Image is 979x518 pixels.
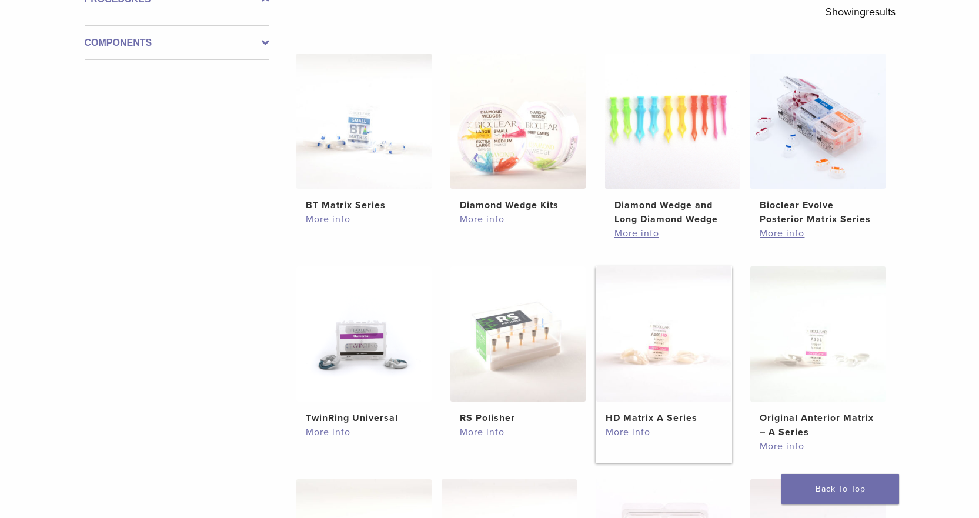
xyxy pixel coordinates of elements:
[606,411,722,425] h2: HD Matrix A Series
[460,411,576,425] h2: RS Polisher
[306,198,422,212] h2: BT Matrix Series
[450,54,587,212] a: Diamond Wedge KitsDiamond Wedge Kits
[296,266,433,425] a: TwinRing UniversalTwinRing Universal
[760,439,876,453] a: More info
[596,266,733,425] a: HD Matrix A SeriesHD Matrix A Series
[460,198,576,212] h2: Diamond Wedge Kits
[750,266,887,439] a: Original Anterior Matrix - A SeriesOriginal Anterior Matrix – A Series
[460,425,576,439] a: More info
[750,54,887,226] a: Bioclear Evolve Posterior Matrix SeriesBioclear Evolve Posterior Matrix Series
[604,54,741,226] a: Diamond Wedge and Long Diamond WedgeDiamond Wedge and Long Diamond Wedge
[296,54,432,189] img: BT Matrix Series
[781,474,899,504] a: Back To Top
[606,425,722,439] a: More info
[605,54,740,189] img: Diamond Wedge and Long Diamond Wedge
[596,266,731,402] img: HD Matrix A Series
[306,411,422,425] h2: TwinRing Universal
[296,266,432,402] img: TwinRing Universal
[450,54,586,189] img: Diamond Wedge Kits
[760,411,876,439] h2: Original Anterior Matrix – A Series
[614,198,731,226] h2: Diamond Wedge and Long Diamond Wedge
[450,266,586,402] img: RS Polisher
[750,266,886,402] img: Original Anterior Matrix - A Series
[306,425,422,439] a: More info
[306,212,422,226] a: More info
[760,198,876,226] h2: Bioclear Evolve Posterior Matrix Series
[450,266,587,425] a: RS PolisherRS Polisher
[750,54,886,189] img: Bioclear Evolve Posterior Matrix Series
[85,36,269,50] label: Components
[614,226,731,240] a: More info
[460,212,576,226] a: More info
[296,54,433,212] a: BT Matrix SeriesBT Matrix Series
[760,226,876,240] a: More info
